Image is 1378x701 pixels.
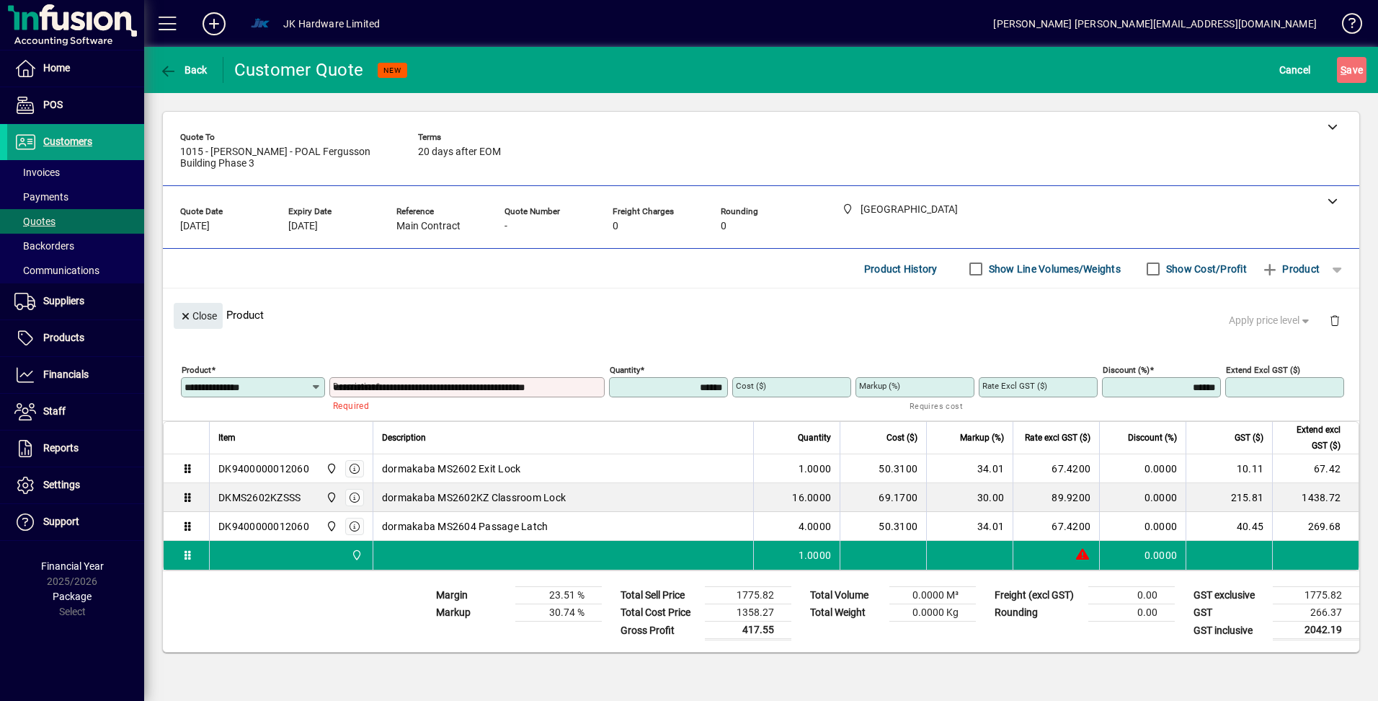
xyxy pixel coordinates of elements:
label: Show Cost/Profit [1163,262,1247,276]
td: GST [1186,604,1273,622]
td: 0.0000 [1099,483,1186,512]
span: Apply price level [1229,313,1312,328]
div: Customer Quote [234,58,364,81]
div: DK9400000012060 [218,519,309,534]
button: Apply price level [1223,308,1318,334]
td: Freight (excl GST) [987,587,1088,604]
td: 269.68 [1272,512,1359,541]
td: 34.01 [926,454,1013,483]
td: 1775.82 [705,587,791,604]
button: Cancel [1276,57,1315,83]
td: 215.81 [1186,483,1272,512]
button: Save [1337,57,1366,83]
a: Settings [7,467,144,503]
span: Settings [43,479,80,490]
td: Total Weight [803,604,889,622]
app-page-header-button: Back [144,57,223,83]
td: 0.0000 [1099,454,1186,483]
button: Back [156,57,211,83]
td: 1775.82 [1273,587,1359,604]
td: 67.42 [1272,454,1359,483]
div: DK9400000012060 [218,462,309,476]
button: Add [191,11,237,37]
td: 0.0000 [1099,512,1186,541]
a: Support [7,504,144,540]
td: 30.00 [926,483,1013,512]
td: 0.0000 [1099,541,1186,570]
span: Cost ($) [886,430,917,446]
span: 1.0000 [799,462,832,476]
span: 1.0000 [799,548,832,563]
span: Financial Year [41,560,104,572]
a: Suppliers [7,283,144,319]
span: 0 [613,221,618,232]
button: Delete [1317,303,1352,338]
span: Quotes [14,216,55,227]
span: Support [43,516,79,527]
a: Communications [7,258,144,283]
a: Knowledge Base [1331,3,1360,50]
span: 16.0000 [792,490,831,505]
a: Quotes [7,209,144,234]
mat-label: Description [333,381,375,391]
mat-error: Required [333,397,593,413]
span: Auckland [322,490,339,506]
td: Rounding [987,604,1088,622]
span: NEW [383,66,401,75]
span: 4.0000 [799,519,832,534]
span: ave [1341,58,1363,81]
td: 0.0000 M³ [889,587,976,604]
span: Invoices [14,167,60,178]
mat-label: Rate excl GST ($) [982,381,1047,391]
button: Close [174,303,223,329]
td: 0.0000 Kg [889,604,976,622]
td: 10.11 [1186,454,1272,483]
a: Products [7,320,144,356]
span: Item [218,430,236,446]
div: 67.4200 [1022,519,1090,534]
a: Financials [7,357,144,393]
div: 67.4200 [1022,462,1090,476]
span: Auckland [322,519,339,534]
span: Home [43,62,70,74]
span: Auckland [322,461,339,477]
td: 40.45 [1186,512,1272,541]
span: Package [53,591,92,602]
mat-label: Extend excl GST ($) [1226,365,1300,375]
span: [DATE] [180,221,210,232]
a: Reports [7,431,144,467]
span: Extend excl GST ($) [1281,422,1341,454]
span: Auckland [347,547,364,563]
span: [DATE] [288,221,318,232]
div: [PERSON_NAME] [PERSON_NAME][EMAIL_ADDRESS][DOMAIN_NAME] [993,12,1317,35]
td: Total Sell Price [613,587,705,604]
span: Main Contract [396,221,461,232]
a: Backorders [7,234,144,258]
td: 34.01 [926,512,1013,541]
td: 266.37 [1273,604,1359,622]
a: Invoices [7,160,144,185]
td: 1438.72 [1272,483,1359,512]
span: Suppliers [43,295,84,307]
span: Description [382,430,426,446]
td: GST inclusive [1186,622,1273,640]
td: 23.51 % [515,587,602,604]
span: dormakaba MS2604 Passage Latch [382,519,548,534]
td: 1358.27 [705,604,791,622]
div: DKMS2602KZSSS [218,490,301,505]
button: Profile [237,11,283,37]
span: Reports [43,442,79,454]
span: Communications [14,265,99,276]
a: Staff [7,394,144,430]
td: Total Volume [803,587,889,604]
mat-label: Product [182,365,211,375]
span: Back [159,64,208,76]
span: Cancel [1279,58,1311,81]
mat-label: Cost ($) [736,381,766,391]
span: Backorders [14,240,74,252]
span: - [504,221,507,232]
td: 417.55 [705,622,791,640]
span: 20 days after EOM [418,146,501,158]
span: Staff [43,405,66,417]
td: 50.3100 [840,512,926,541]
